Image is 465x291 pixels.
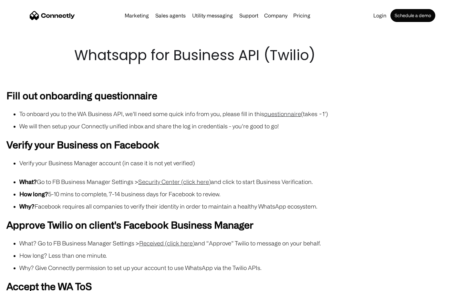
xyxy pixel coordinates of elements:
li: We will then setup your Connectly unified inbox and share the log in credentials - you’re good to... [19,122,459,131]
a: Security Center (click here) [138,178,211,185]
li: How long? Less than one minute. [19,251,459,260]
strong: Verify your Business on Facebook [6,139,159,150]
li: 5-10 mins to complete, 7-14 business days for Facebook to review. [19,189,459,199]
a: questionnaire [264,111,301,117]
li: What? Go to FB Business Manager Settings > and “Approve” Twilio to message on your behalf. [19,239,459,248]
li: Facebook requires all companies to verify their identity in order to maintain a healthy WhatsApp ... [19,202,459,211]
h1: Whatsapp for Business API (Twilio) [74,45,391,65]
li: To onboard you to the WA Business API, we’ll need some quick info from you, please fill in this (... [19,109,459,118]
ul: Language list [13,280,39,289]
a: Support [237,13,261,18]
a: Login [371,13,389,18]
a: Marketing [122,13,151,18]
a: Schedule a demo [390,9,435,22]
strong: How long? [19,191,48,197]
aside: Language selected: English [6,280,39,289]
strong: Fill out onboarding questionnaire [6,90,157,101]
li: Go to FB Business Manager Settings > and click to start Business Verification. [19,177,459,186]
li: Why? Give Connectly permission to set up your account to use WhatsApp via the Twilio APIs. [19,263,459,272]
strong: What? [19,178,37,185]
a: Utility messaging [190,13,235,18]
a: Received (click here) [139,240,195,246]
a: Pricing [291,13,313,18]
div: Company [264,11,287,20]
strong: Why? [19,203,35,210]
li: Verify your Business Manager account (in case it is not yet verified) [19,158,459,167]
a: Sales agents [153,13,188,18]
strong: Approve Twilio on client's Facebook Business Manager [6,219,253,230]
